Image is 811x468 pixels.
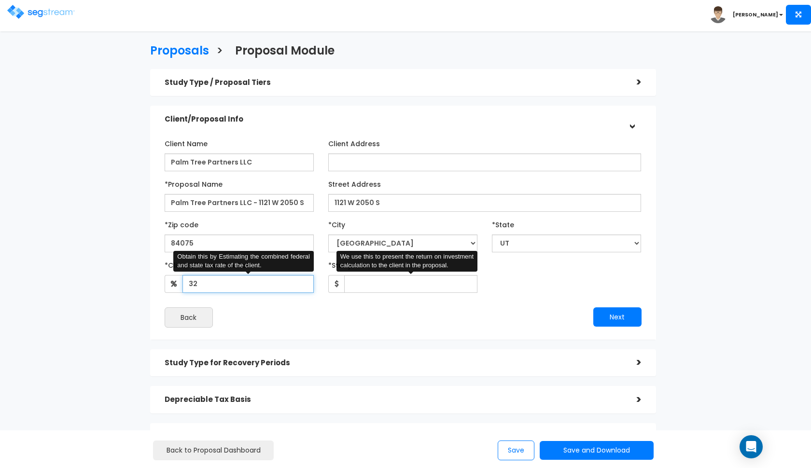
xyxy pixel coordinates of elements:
div: > [624,110,639,129]
button: Save [498,440,534,460]
div: > [622,392,642,407]
b: [PERSON_NAME] [733,11,778,18]
label: *Proposal Name [165,176,223,189]
img: logo.png [7,5,75,19]
h5: Depreciable Tax Basis [165,396,622,404]
h5: Study Type / Proposal Tiers [165,79,622,87]
label: *Study Fee [328,257,365,270]
a: Back to Proposal Dashboard [153,440,274,460]
label: Client Address [328,136,380,149]
div: > [622,75,642,90]
div: Obtain this by Estimating the combined federal and state tax rate of the client. [173,251,313,272]
h3: > [216,44,223,59]
h5: Client/Proposal Info [165,115,622,124]
label: *Zip code [165,217,198,230]
div: We use this to present the return on investment calculation to the client in the proposal. [336,251,477,272]
h5: Study Type for Recovery Periods [165,359,622,367]
label: *Client Effective Tax Rate: [165,257,255,270]
div: Open Intercom Messenger [740,435,763,458]
label: *State [492,217,514,230]
label: Street Address [328,176,381,189]
a: Proposal Module [228,35,335,64]
button: Next [593,307,642,327]
button: Save and Download [540,441,654,460]
button: Back [165,307,213,328]
div: > [622,429,642,444]
h3: Proposals [150,44,209,59]
label: Client Name [165,136,208,149]
label: *City [328,217,345,230]
img: avatar.png [710,6,727,23]
a: Proposals [143,35,209,64]
h3: Proposal Module [235,44,335,59]
div: > [622,355,642,370]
